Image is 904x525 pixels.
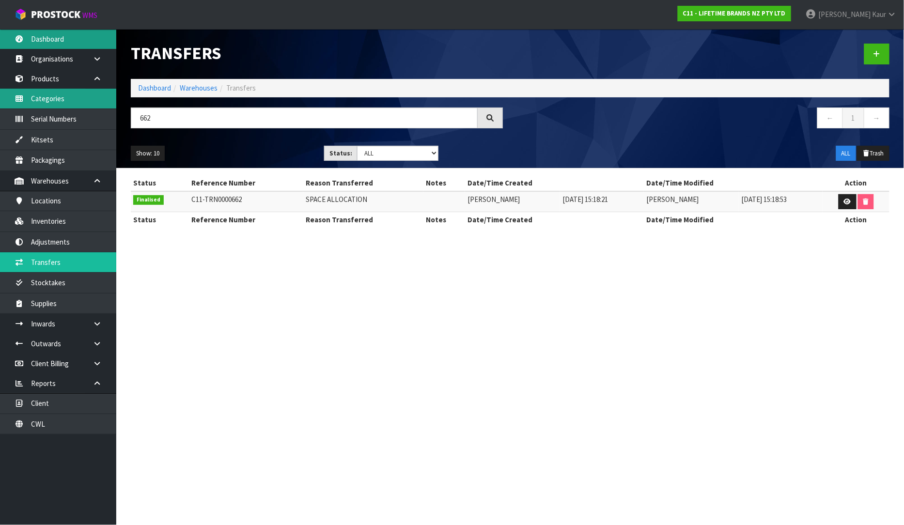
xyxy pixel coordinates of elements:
a: ← [817,108,843,128]
a: Warehouses [180,83,218,93]
th: Status [131,212,189,228]
th: Date/Time Modified [644,212,823,228]
button: Trash [857,146,889,161]
th: Date/Time Created [465,175,644,191]
a: Dashboard [138,83,171,93]
th: Action [823,212,889,228]
span: Kaur [872,10,886,19]
th: Reason Transferred [303,212,423,228]
span: ProStock [31,8,80,21]
img: cube-alt.png [15,8,27,20]
h1: Transfers [131,44,503,62]
th: Notes [423,175,465,191]
td: [PERSON_NAME] [644,191,739,212]
th: Status [131,175,189,191]
td: C11-TRN0000662 [189,191,303,212]
a: → [864,108,889,128]
th: Action [823,175,889,191]
small: WMS [82,11,97,20]
th: Notes [423,212,465,228]
td: SPACE ALLOCATION [303,191,423,212]
button: ALL [836,146,856,161]
td: [DATE] 15:18:53 [739,191,823,212]
th: Reference Number [189,212,303,228]
strong: Status: [329,149,352,157]
a: 1 [842,108,864,128]
nav: Page navigation [517,108,889,131]
th: Date/Time Created [465,212,644,228]
td: [PERSON_NAME] [465,191,560,212]
input: Search transfers [131,108,478,128]
strong: C11 - LIFETIME BRANDS NZ PTY LTD [683,9,786,17]
th: Reference Number [189,175,303,191]
span: Transfers [226,83,256,93]
a: C11 - LIFETIME BRANDS NZ PTY LTD [678,6,791,21]
span: Finalised [133,195,164,205]
span: [PERSON_NAME] [818,10,871,19]
th: Date/Time Modified [644,175,823,191]
td: [DATE] 15:18:21 [560,191,644,212]
button: Show: 10 [131,146,165,161]
th: Reason Transferred [303,175,423,191]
